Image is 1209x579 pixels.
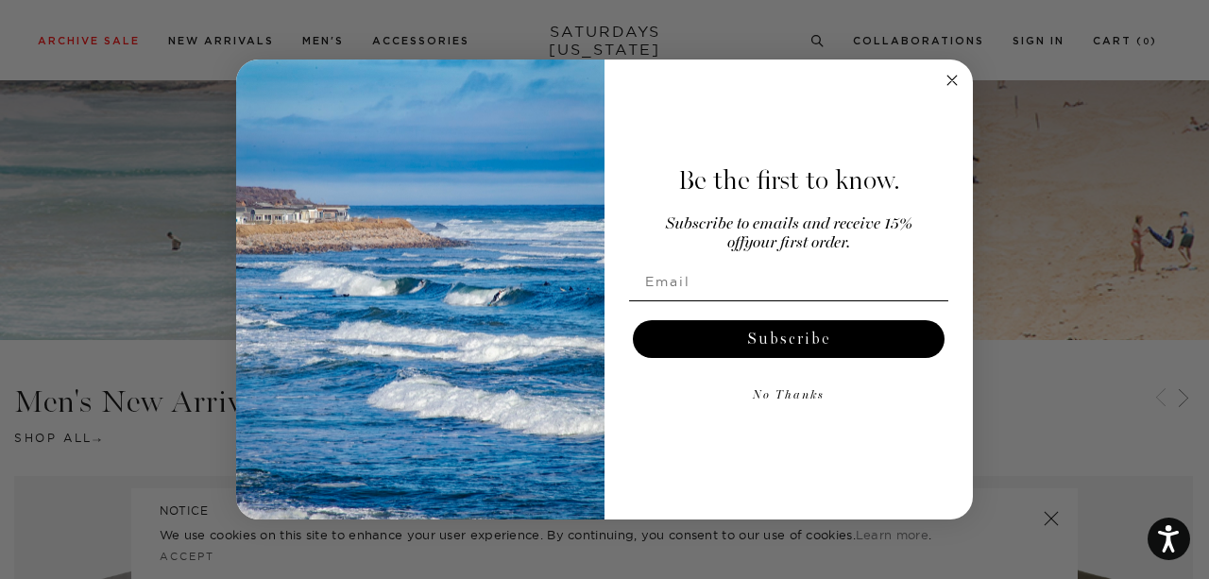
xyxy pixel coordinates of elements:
button: Close dialog [941,69,963,92]
button: Subscribe [633,320,945,358]
span: Be the first to know. [678,164,900,196]
span: off [727,235,744,251]
img: underline [629,300,948,301]
span: Subscribe to emails and receive 15% [666,216,912,232]
input: Email [629,263,948,300]
button: No Thanks [629,377,948,415]
span: your first order. [744,235,850,251]
img: 125c788d-000d-4f3e-b05a-1b92b2a23ec9.jpeg [236,60,604,520]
